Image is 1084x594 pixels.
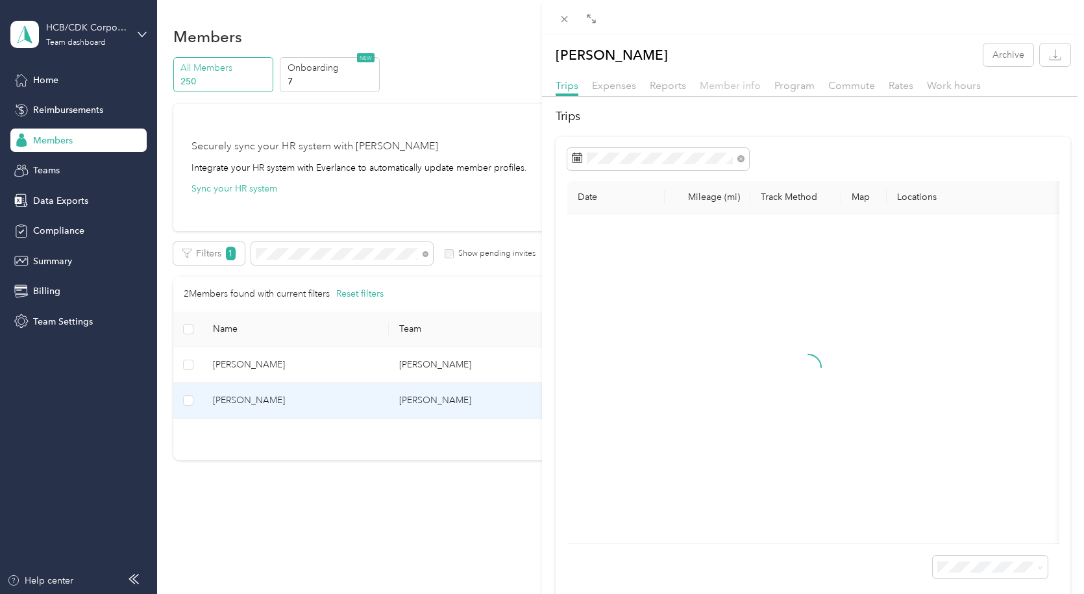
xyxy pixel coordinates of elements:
[650,79,686,92] span: Reports
[841,181,887,214] th: Map
[567,181,665,214] th: Date
[828,79,875,92] span: Commute
[665,181,750,214] th: Mileage (mi)
[700,79,761,92] span: Member info
[592,79,636,92] span: Expenses
[927,79,981,92] span: Work hours
[983,43,1033,66] button: Archive
[556,79,578,92] span: Trips
[750,181,841,214] th: Track Method
[556,108,1070,125] h2: Trips
[889,79,913,92] span: Rates
[774,79,815,92] span: Program
[556,43,668,66] p: [PERSON_NAME]
[1011,521,1084,594] iframe: Everlance-gr Chat Button Frame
